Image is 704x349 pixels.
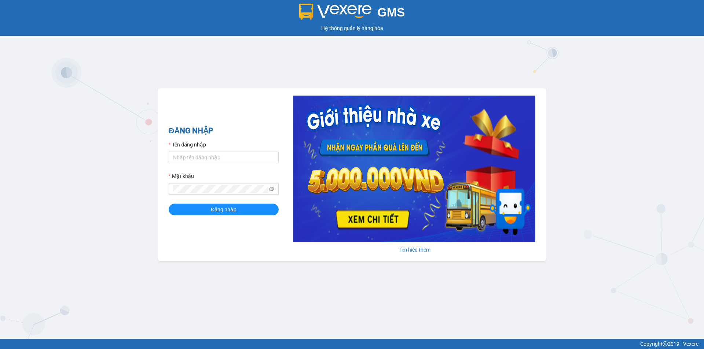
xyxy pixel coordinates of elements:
h2: ĐĂNG NHẬP [169,125,279,137]
span: copyright [663,341,668,346]
label: Tên đăng nhập [169,141,206,149]
a: GMS [299,11,405,17]
div: Copyright 2019 - Vexere [5,340,698,348]
div: Tìm hiểu thêm [293,246,535,254]
input: Mật khẩu [173,185,268,193]
div: Hệ thống quản lý hàng hóa [2,24,702,32]
span: eye-invisible [269,186,274,192]
label: Mật khẩu [169,172,194,180]
img: logo 2 [299,4,372,20]
img: banner-0 [293,96,535,242]
span: Đăng nhập [211,205,236,214]
input: Tên đăng nhập [169,152,279,163]
button: Đăng nhập [169,204,279,215]
span: GMS [377,5,405,19]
